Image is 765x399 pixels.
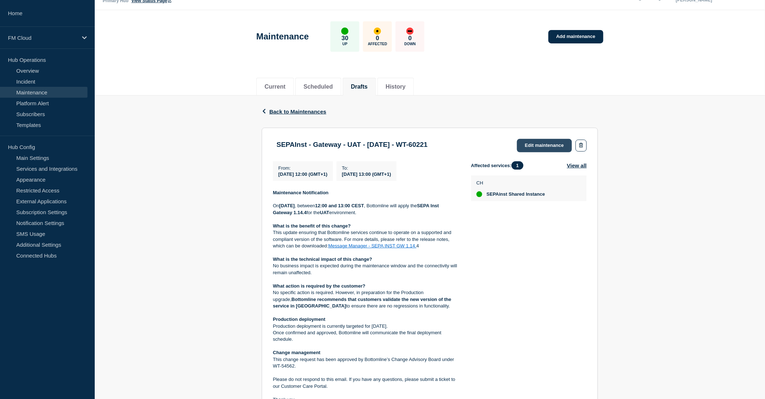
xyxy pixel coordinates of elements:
p: Production deployment is currently targeted for [DATE]. [273,323,460,330]
p: This change request has been approved by Bottomline’s Change Advisory Board under WT-54562. [273,356,460,370]
p: 0 [376,35,379,42]
p: 30 [342,35,349,42]
p: From : [278,165,328,171]
strong: SEPA Inst Gateway 1.14.4 [273,203,440,215]
strong: What is the technical impact of this change? [273,256,372,262]
span: Back to Maintenances [269,109,326,115]
strong: Production deployment [273,317,325,322]
span: [DATE] 12:00 (GMT+1) [278,171,328,177]
div: up [476,191,482,197]
span: [DATE] 13:00 (GMT+1) [342,171,391,177]
p: Please do not respond to this email. If you have any questions, please submit a ticket to our Cus... [273,376,460,390]
strong: UAT [320,210,329,215]
p: Affected [368,42,387,46]
strong: Bottomline recommends that customers validate the new version of the service in [GEOGRAPHIC_DATA] [273,297,453,309]
button: Back to Maintenances [262,109,326,115]
a: Edit maintenance [517,139,572,152]
strong: 12:00 and 13:00 CEST [315,203,364,208]
button: Current [265,84,286,90]
span: Affected services: [471,161,527,170]
span: SEPAinst Shared Instance [487,191,545,197]
span: 1 [512,161,523,170]
strong: [DATE] [279,203,295,208]
button: History [386,84,406,90]
h1: Maintenance [256,31,309,42]
p: This update ensuring that Bottomline services continue to operate on a supported and compliant ve... [273,229,460,249]
button: Drafts [351,84,368,90]
p: Down [405,42,416,46]
strong: What action is required by the customer? [273,283,366,289]
strong: Maintenance Notification [273,190,329,195]
div: affected [374,27,381,35]
div: up [341,27,349,35]
p: Up [342,42,347,46]
p: Once confirmed and approved, Bottomline will communicate the final deployment schedule. [273,330,460,343]
p: No business impact is expected during the maintenance window and the connectivity will remain una... [273,263,460,276]
p: No specific action is required. However, in preparation for the Production upgrade, to ensure the... [273,289,460,309]
h3: SEPAInst - Gateway - UAT - [DATE] - WT-60221 [277,141,428,149]
a: Message Manager - SEPA INST GW 1.14. [328,243,416,249]
p: FM Cloud [8,35,77,41]
p: To : [342,165,391,171]
strong: Change management [273,350,320,355]
button: Scheduled [304,84,333,90]
p: On , between , Bottomline will apply the for the environment. [273,203,460,216]
strong: What is the benefit of this change? [273,223,351,229]
a: Add maintenance [548,30,603,43]
div: down [406,27,414,35]
button: View all [567,161,587,170]
p: 0 [409,35,412,42]
p: CH [476,180,545,186]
